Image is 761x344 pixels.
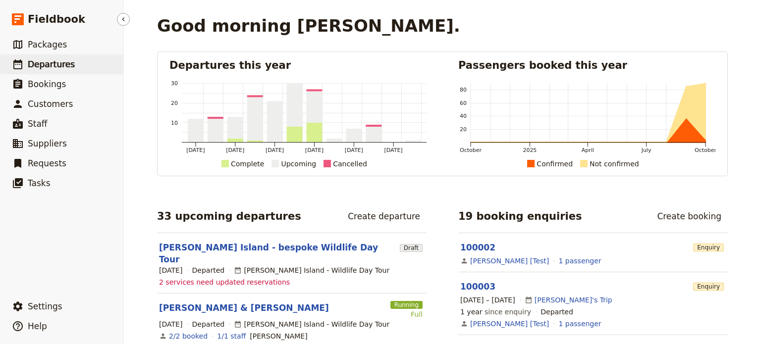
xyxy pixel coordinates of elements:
h1: Good morning [PERSON_NAME]. [157,16,460,36]
tspan: July [641,147,652,153]
tspan: 20 [460,126,467,133]
div: Departed [192,319,225,329]
a: [PERSON_NAME] & [PERSON_NAME] [159,302,329,314]
div: Complete [231,158,264,170]
tspan: October [460,147,482,153]
a: Create departure [341,208,427,225]
span: Settings [28,301,62,311]
tspan: [DATE] [186,147,205,153]
a: [PERSON_NAME]'s Trip [535,295,612,305]
span: Bookings [28,79,66,89]
span: Staff [28,119,48,129]
span: Packages [28,40,67,49]
span: [DATE] – [DATE] [460,295,515,305]
tspan: 80 [460,87,467,93]
span: Help [28,321,47,331]
div: Full [390,309,423,319]
span: Customers [28,99,73,109]
a: 1/1 staff [217,331,246,341]
tspan: 30 [171,80,178,87]
span: Tasks [28,178,51,188]
h2: 19 booking enquiries [458,209,582,224]
div: Departed [541,307,573,317]
span: Enquiry [693,244,724,251]
h2: Departures this year [169,58,427,73]
a: View the bookings for this departure [169,331,208,341]
tspan: 20 [171,100,178,106]
span: 1 year [460,308,483,316]
a: Create booking [651,208,728,225]
tspan: [DATE] [266,147,284,153]
span: [DATE] [159,265,182,275]
div: Upcoming [281,158,316,170]
a: [PERSON_NAME] [Test] [470,319,549,329]
div: Cancelled [333,158,367,170]
span: Requests [28,158,66,168]
span: Running [390,301,423,309]
tspan: [DATE] [226,147,244,153]
div: [PERSON_NAME] Island - Wildlife Day Tour [234,319,389,329]
a: View the passengers for this booking [558,319,601,329]
div: Departed [192,265,225,275]
a: 100002 [460,243,495,252]
div: Confirmed [537,158,573,170]
a: View the passengers for this booking [558,256,601,266]
tspan: [DATE] [345,147,363,153]
tspan: 40 [460,113,467,119]
tspan: [DATE] [305,147,324,153]
span: since enquiry [460,307,531,317]
span: Draft [400,244,423,252]
h2: 33 upcoming departures [157,209,301,224]
span: Departures [28,59,75,69]
a: [PERSON_NAME] [Test] [470,256,549,266]
span: Suppliers [28,139,67,148]
button: Hide menu [117,13,130,26]
tspan: [DATE] [384,147,403,153]
tspan: 60 [460,100,467,106]
tspan: 2025 [523,147,537,153]
tspan: April [582,147,594,153]
h2: Passengers booked this year [458,58,715,73]
div: [PERSON_NAME] Island - Wildlife Day Tour [234,265,389,275]
span: 2 services need updated reservations [159,277,290,287]
span: [DATE] [159,319,182,329]
div: Not confirmed [590,158,639,170]
tspan: October [695,147,716,153]
span: Fieldbook [28,12,85,27]
a: 100003 [460,282,495,292]
tspan: 10 [171,120,178,126]
span: Cory Corbett [250,331,307,341]
a: [PERSON_NAME] Island - bespoke Wildlife Day Tour [159,242,396,265]
span: Enquiry [693,283,724,291]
